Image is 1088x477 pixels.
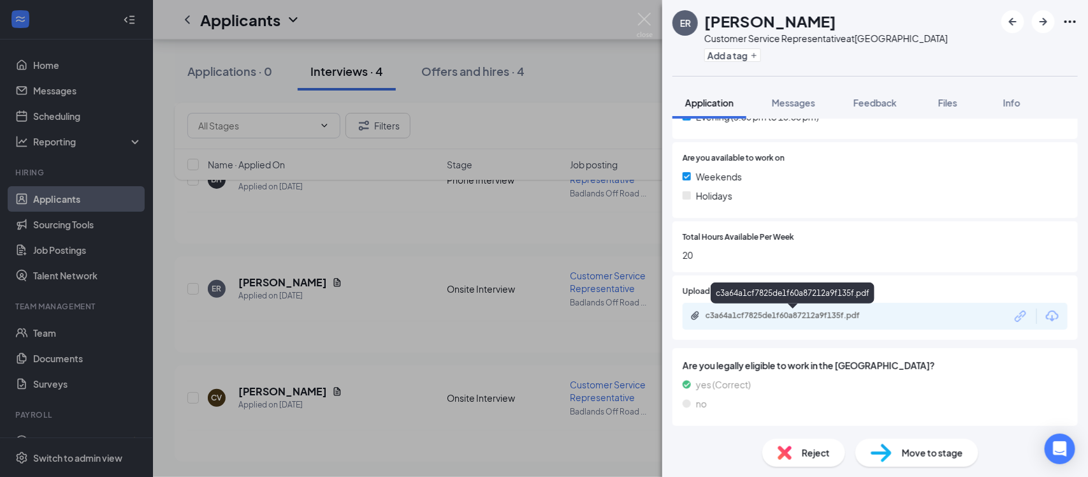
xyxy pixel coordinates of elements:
svg: ArrowRight [1036,14,1051,29]
span: Messages [772,97,815,108]
svg: Paperclip [690,311,700,321]
a: Paperclipc3a64a1cf7825de1f60a87212a9f135f.pdf [690,311,897,323]
h1: [PERSON_NAME] [704,10,836,32]
span: Are you available to work on [683,152,785,165]
div: Open Intercom Messenger [1045,434,1075,464]
span: Files [938,97,957,108]
svg: Plus [750,52,758,59]
span: Feedback [853,97,897,108]
span: Total Hours Available Per Week [683,231,794,244]
span: Weekends [696,170,742,184]
span: yes (Correct) [696,378,751,392]
svg: Link [1013,308,1029,325]
span: Info [1003,97,1020,108]
button: PlusAdd a tag [704,48,761,62]
span: Are you legally eligible to work in the [GEOGRAPHIC_DATA]? [683,358,1068,372]
button: ArrowRight [1032,10,1055,33]
span: Upload Resume [683,286,741,298]
span: Move to stage [902,446,963,460]
span: Holidays [696,189,732,203]
svg: Download [1045,309,1060,324]
span: 20 [683,248,1068,262]
div: ER [680,17,691,29]
div: c3a64a1cf7825de1f60a87212a9f135f.pdf [711,283,874,304]
svg: ArrowLeftNew [1005,14,1020,29]
button: ArrowLeftNew [1001,10,1024,33]
span: Application [685,97,734,108]
span: no [696,397,707,411]
svg: Ellipses [1063,14,1078,29]
div: c3a64a1cf7825de1f60a87212a9f135f.pdf [706,311,884,321]
div: Customer Service Representative at [GEOGRAPHIC_DATA] [704,32,948,45]
span: Reject [802,446,830,460]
